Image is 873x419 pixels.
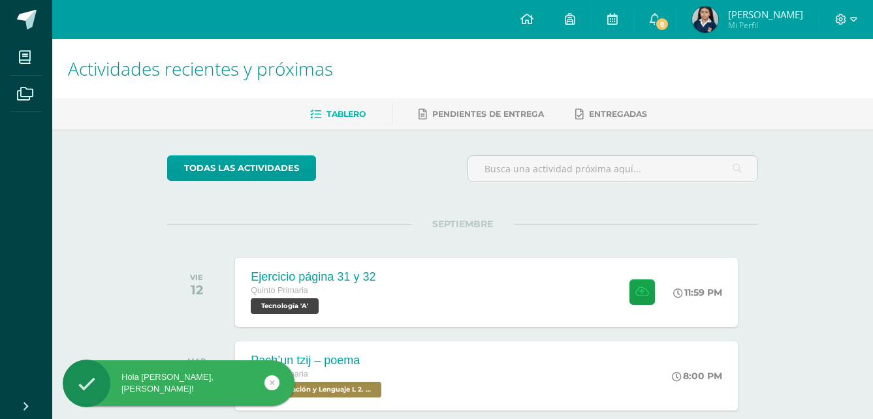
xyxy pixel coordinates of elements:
span: 8 [655,17,669,31]
input: Busca una actividad próxima aquí... [468,156,757,181]
img: 20905d134957134cd225f7e28b949d93.png [692,7,718,33]
div: Hola [PERSON_NAME], [PERSON_NAME]! [63,371,294,395]
span: Quinto Primaria [251,286,308,295]
span: SEPTIEMBRE [411,218,514,230]
div: MAR [187,356,206,365]
a: Entregadas [575,104,647,125]
a: Tablero [310,104,366,125]
span: Tablero [326,109,366,119]
div: Pach’un tzij – poema [251,354,385,367]
span: Tecnología 'A' [251,298,319,314]
span: Mi Perfil [728,20,803,31]
a: Pendientes de entrega [419,104,544,125]
span: [PERSON_NAME] [728,8,803,21]
div: 8:00 PM [672,370,722,382]
div: 12 [190,282,203,298]
a: todas las Actividades [167,155,316,181]
span: Entregadas [589,109,647,119]
span: Pendientes de entrega [432,109,544,119]
div: 11:59 PM [673,287,722,298]
span: Actividades recientes y próximas [68,56,333,81]
div: Ejercicio página 31 y 32 [251,270,375,284]
div: VIE [190,273,203,282]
